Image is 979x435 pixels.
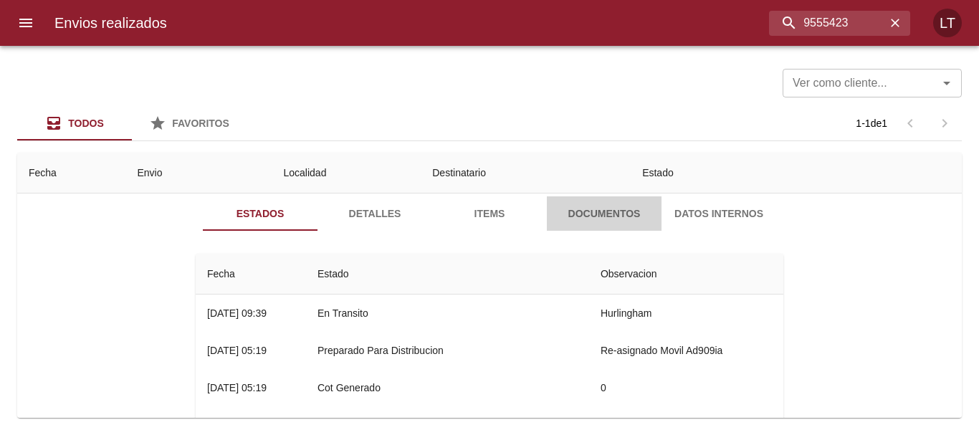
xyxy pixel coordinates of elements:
[933,9,962,37] div: Abrir información de usuario
[670,205,768,223] span: Datos Internos
[172,118,229,129] span: Favoritos
[933,9,962,37] div: LT
[125,153,272,193] th: Envio
[421,153,631,193] th: Destinatario
[306,295,589,332] td: En Transito
[196,254,306,295] th: Fecha
[441,205,538,223] span: Items
[306,369,589,406] td: Cot Generado
[9,6,43,40] button: menu
[893,116,927,128] span: Pagina anterior
[927,106,962,140] span: Pagina siguiente
[769,11,886,36] input: buscar
[589,295,783,332] td: Hurlingham
[589,369,783,406] td: 0
[589,332,783,369] td: Re-asignado Movil Ad909ia
[937,73,957,93] button: Abrir
[207,345,267,356] div: [DATE] 05:19
[203,196,776,231] div: Tabs detalle de guia
[17,153,125,193] th: Fecha
[856,116,887,130] p: 1 - 1 de 1
[272,153,421,193] th: Localidad
[68,118,104,129] span: Todos
[306,332,589,369] td: Preparado Para Distribucion
[207,382,267,393] div: [DATE] 05:19
[17,106,247,140] div: Tabs Envios
[211,205,309,223] span: Estados
[589,254,783,295] th: Observacion
[631,153,962,193] th: Estado
[207,307,267,319] div: [DATE] 09:39
[555,205,653,223] span: Documentos
[54,11,167,34] h6: Envios realizados
[306,254,589,295] th: Estado
[326,205,424,223] span: Detalles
